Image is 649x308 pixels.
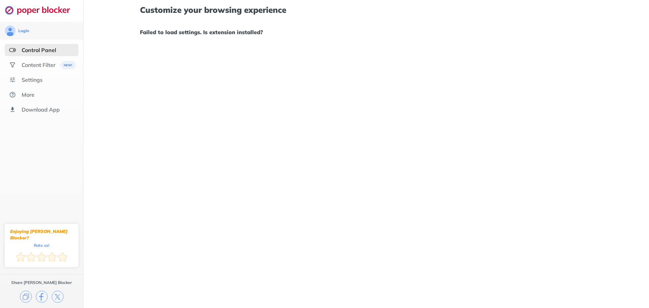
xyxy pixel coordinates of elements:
[9,62,16,68] img: social.svg
[9,91,16,98] img: about.svg
[9,106,16,113] img: download-app.svg
[22,62,55,68] div: Content Filter
[9,47,16,53] img: features-selected.svg
[22,76,43,83] div: Settings
[140,5,592,14] h1: Customize your browsing experience
[9,76,16,83] img: settings.svg
[22,91,34,98] div: More
[52,291,64,303] img: x.svg
[59,61,76,69] img: menuBanner.svg
[11,280,72,285] div: Share [PERSON_NAME] Blocker
[18,28,29,33] div: Login
[36,291,48,303] img: facebook.svg
[22,47,56,53] div: Control Panel
[22,106,60,113] div: Download App
[5,25,16,36] img: avatar.svg
[10,228,73,241] div: Enjoying [PERSON_NAME] Blocker?
[140,28,592,37] h1: Failed to load settings. Is extension installed?
[5,5,77,15] img: logo-webpage.svg
[20,291,32,303] img: copy.svg
[34,244,49,247] div: Rate us!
